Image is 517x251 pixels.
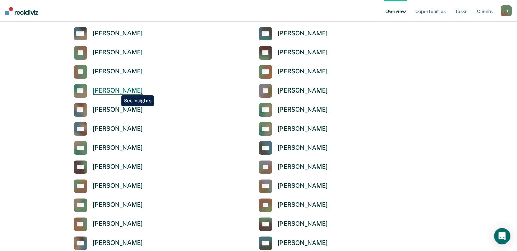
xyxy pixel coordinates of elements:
[74,141,143,155] a: [PERSON_NAME]
[93,125,143,133] div: [PERSON_NAME]
[259,27,328,40] a: [PERSON_NAME]
[74,27,143,40] a: [PERSON_NAME]
[93,30,143,37] div: [PERSON_NAME]
[74,198,143,212] a: [PERSON_NAME]
[494,228,510,244] div: Open Intercom Messenger
[74,179,143,193] a: [PERSON_NAME]
[278,49,328,56] div: [PERSON_NAME]
[74,103,143,117] a: [PERSON_NAME]
[74,122,143,136] a: [PERSON_NAME]
[278,87,328,95] div: [PERSON_NAME]
[278,163,328,171] div: [PERSON_NAME]
[5,7,38,15] img: Recidiviz
[259,46,328,60] a: [PERSON_NAME]
[278,182,328,190] div: [PERSON_NAME]
[93,87,143,95] div: [PERSON_NAME]
[93,239,143,247] div: [PERSON_NAME]
[93,163,143,171] div: [PERSON_NAME]
[259,236,328,250] a: [PERSON_NAME]
[93,144,143,152] div: [PERSON_NAME]
[93,106,143,114] div: [PERSON_NAME]
[74,160,143,174] a: [PERSON_NAME]
[74,236,143,250] a: [PERSON_NAME]
[259,141,328,155] a: [PERSON_NAME]
[259,179,328,193] a: [PERSON_NAME]
[278,68,328,76] div: [PERSON_NAME]
[501,5,512,16] div: J S
[93,182,143,190] div: [PERSON_NAME]
[278,239,328,247] div: [PERSON_NAME]
[74,46,143,60] a: [PERSON_NAME]
[93,68,143,76] div: [PERSON_NAME]
[278,201,328,209] div: [PERSON_NAME]
[259,103,328,117] a: [PERSON_NAME]
[259,160,328,174] a: [PERSON_NAME]
[259,122,328,136] a: [PERSON_NAME]
[259,84,328,98] a: [PERSON_NAME]
[278,125,328,133] div: [PERSON_NAME]
[93,201,143,209] div: [PERSON_NAME]
[278,220,328,228] div: [PERSON_NAME]
[501,5,512,16] button: JS
[278,106,328,114] div: [PERSON_NAME]
[278,144,328,152] div: [PERSON_NAME]
[74,65,143,79] a: [PERSON_NAME]
[74,84,143,98] a: [PERSON_NAME]
[278,30,328,37] div: [PERSON_NAME]
[259,65,328,79] a: [PERSON_NAME]
[93,220,143,228] div: [PERSON_NAME]
[74,217,143,231] a: [PERSON_NAME]
[259,217,328,231] a: [PERSON_NAME]
[259,198,328,212] a: [PERSON_NAME]
[93,49,143,56] div: [PERSON_NAME]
